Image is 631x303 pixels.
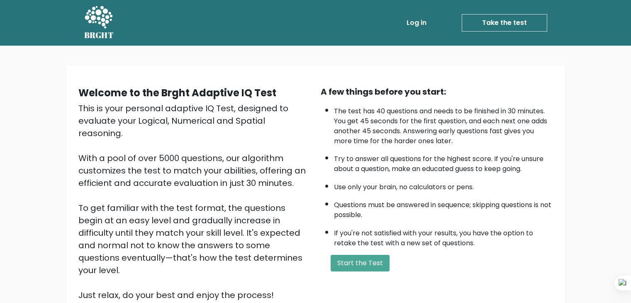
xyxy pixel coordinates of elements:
a: Log in [403,15,430,31]
button: Start the Test [331,255,390,271]
li: Use only your brain, no calculators or pens. [334,178,553,192]
li: If you're not satisfied with your results, you have the option to retake the test with a new set ... [334,224,553,248]
a: BRGHT [84,3,114,42]
h5: BRGHT [84,30,114,40]
a: Take the test [462,14,547,32]
li: Questions must be answered in sequence; skipping questions is not possible. [334,196,553,220]
li: Try to answer all questions for the highest score. If you're unsure about a question, make an edu... [334,150,553,174]
li: The test has 40 questions and needs to be finished in 30 minutes. You get 45 seconds for the firs... [334,102,553,146]
div: This is your personal adaptive IQ Test, designed to evaluate your Logical, Numerical and Spatial ... [78,102,311,301]
div: A few things before you start: [321,86,553,98]
b: Welcome to the Brght Adaptive IQ Test [78,86,276,100]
